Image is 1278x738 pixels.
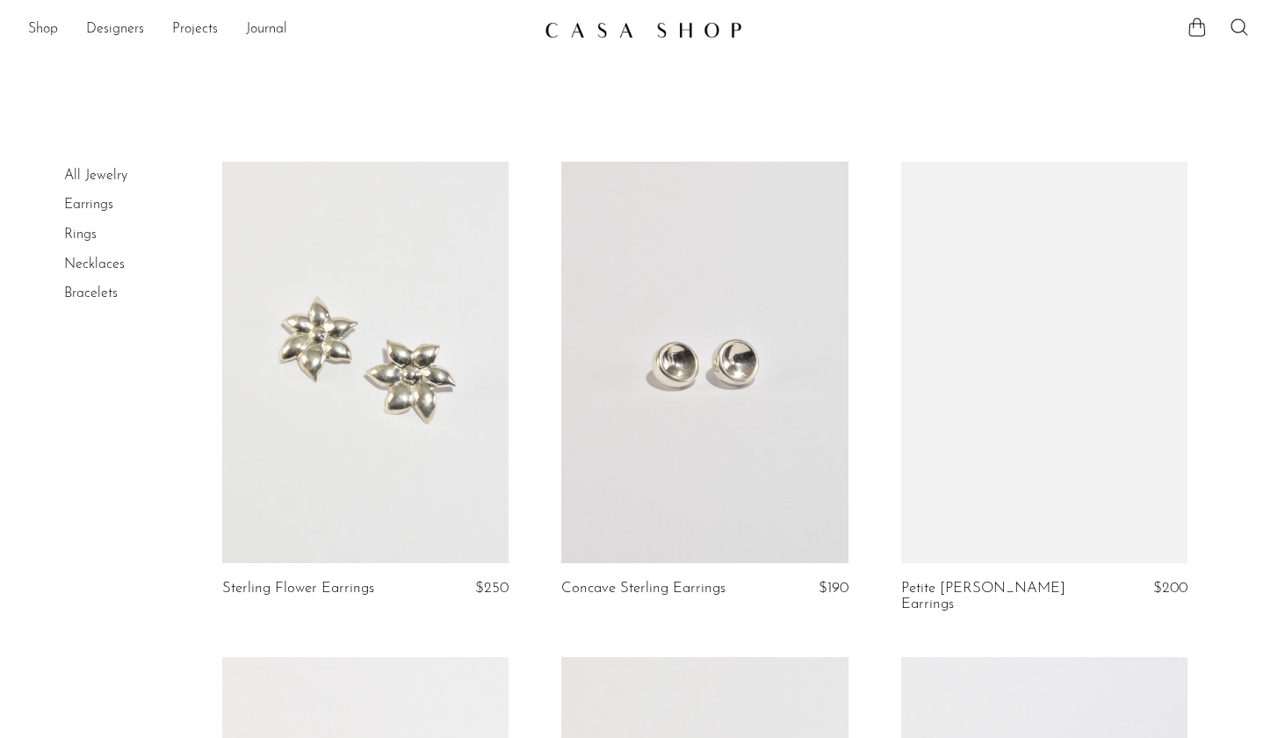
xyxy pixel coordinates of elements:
nav: Desktop navigation [28,15,531,45]
a: Journal [246,18,287,41]
span: $200 [1153,581,1188,596]
a: Concave Sterling Earrings [561,581,726,597]
ul: NEW HEADER MENU [28,15,531,45]
a: All Jewelry [64,169,127,183]
a: Necklaces [64,257,125,271]
span: $250 [475,581,509,596]
a: Sterling Flower Earrings [222,581,374,597]
a: Petite [PERSON_NAME] Earrings [901,581,1092,613]
a: Rings [64,228,97,242]
span: $190 [819,581,848,596]
a: Bracelets [64,286,118,300]
a: Shop [28,18,58,41]
a: Designers [86,18,144,41]
a: Projects [172,18,218,41]
a: Earrings [64,198,113,212]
